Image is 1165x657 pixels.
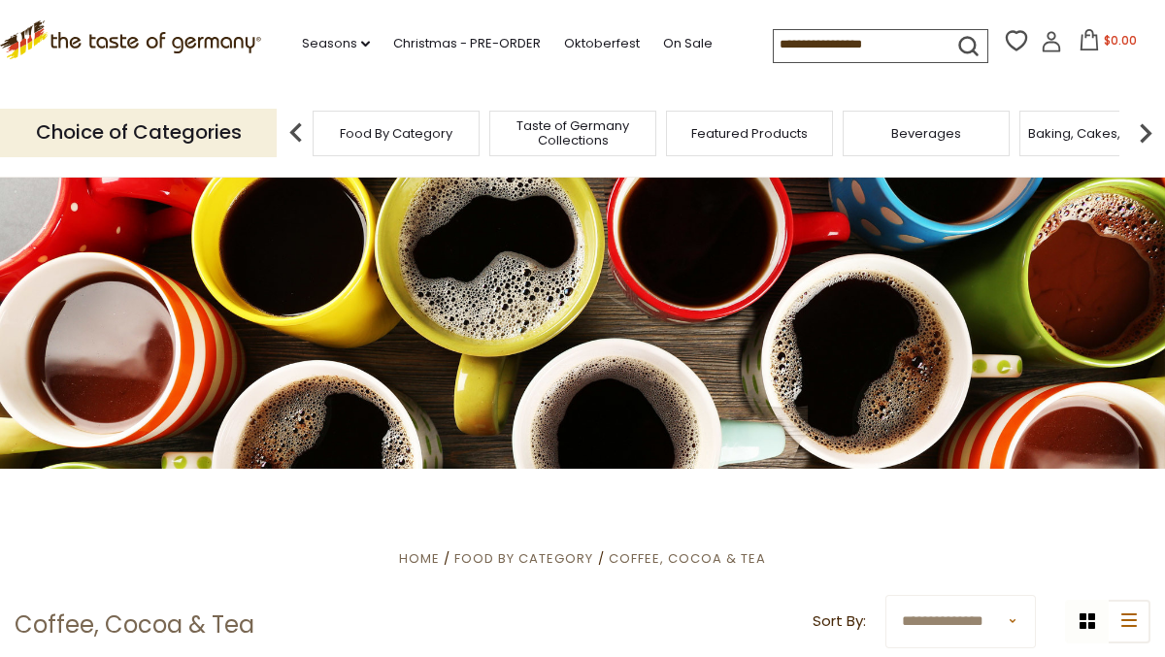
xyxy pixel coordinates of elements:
a: Taste of Germany Collections [495,118,650,148]
a: Home [399,549,440,568]
a: Beverages [891,126,961,141]
a: Coffee, Cocoa & Tea [609,549,766,568]
img: previous arrow [277,114,316,152]
span: $0.00 [1104,32,1137,49]
a: Oktoberfest [564,33,640,54]
a: Christmas - PRE-ORDER [393,33,541,54]
a: Food By Category [340,126,452,141]
a: On Sale [663,33,713,54]
img: next arrow [1126,114,1165,152]
label: Sort By: [813,609,866,634]
a: Seasons [302,33,370,54]
a: Featured Products [691,126,808,141]
h1: Coffee, Cocoa & Tea [15,610,254,640]
button: $0.00 [1066,29,1148,58]
a: Food By Category [454,549,593,568]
